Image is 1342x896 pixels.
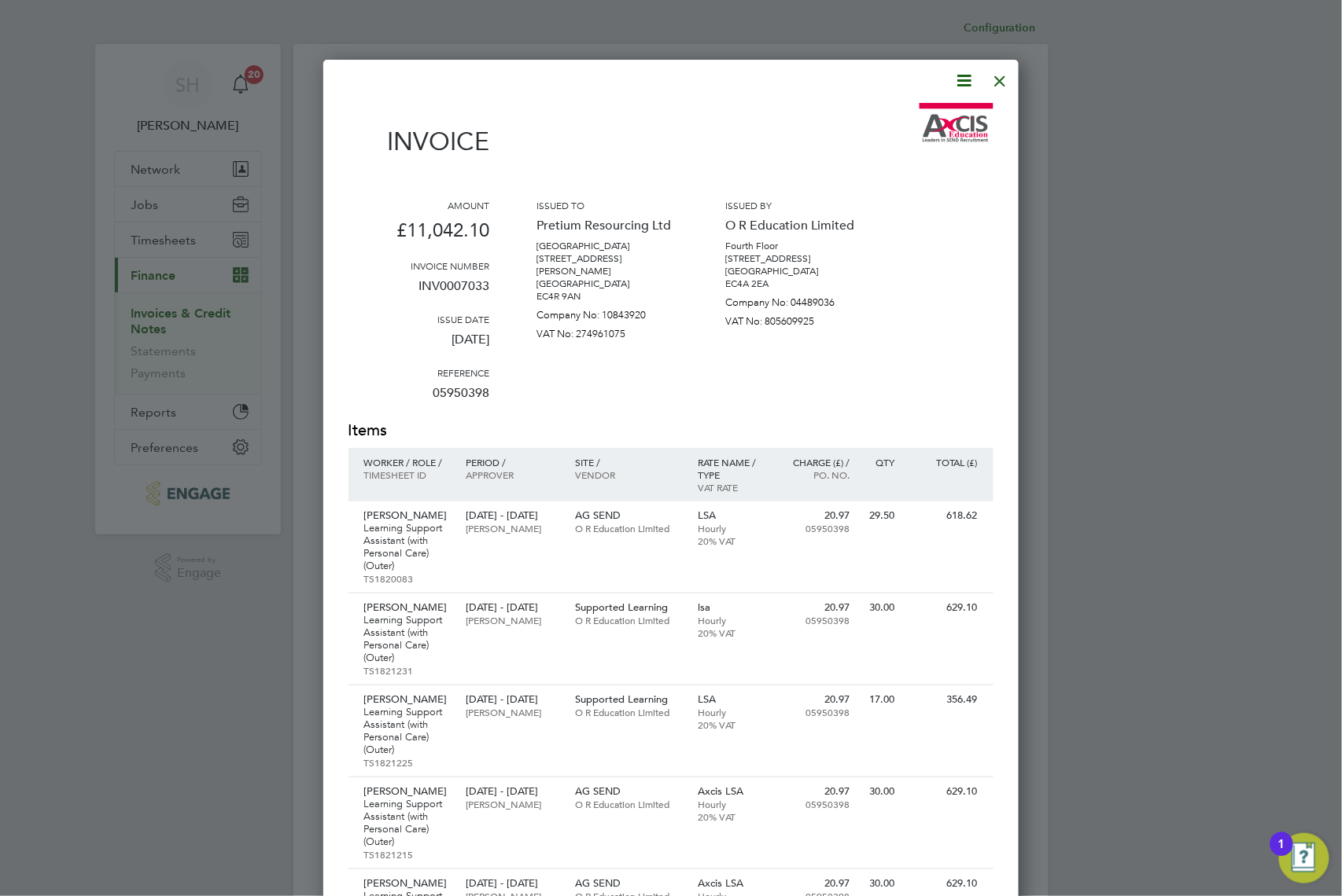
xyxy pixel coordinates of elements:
p: Vendor [575,468,682,481]
p: Fourth Floor [726,240,868,252]
p: £11,042.10 [348,211,490,259]
p: O R Education Limited [575,614,682,626]
p: [GEOGRAPHIC_DATA] [537,277,679,290]
p: Learning Support Assistant (with Personal Care) (Outer) [364,614,450,664]
p: [PERSON_NAME] [364,785,450,798]
p: [DATE] - [DATE] [466,509,559,522]
p: [PERSON_NAME] [364,509,450,522]
p: Site / [575,456,682,468]
p: 20% VAT [698,626,766,639]
p: TS1821215 [364,848,450,861]
p: Hourly [698,706,766,718]
p: Period / [466,456,559,468]
p: 30.00 [865,601,894,614]
p: 629.10 [911,601,978,614]
p: O R Education Limited [575,522,682,534]
p: 20% VAT [698,718,766,731]
p: O R Education Limited [726,211,868,240]
p: 30.00 [865,785,894,798]
p: 17.00 [865,693,894,706]
p: 05950398 [782,706,850,718]
p: TS1821231 [364,664,450,677]
p: [PERSON_NAME] [364,601,450,614]
p: 629.10 [911,785,978,798]
p: EC4A 2EA [726,277,868,290]
p: Learning Support Assistant (with Personal Care) (Outer) [364,706,450,756]
p: 20.97 [782,601,850,614]
p: Learning Support Assistant (with Personal Care) (Outer) [364,522,450,572]
p: 05950398 [782,522,850,534]
p: Total (£) [911,456,978,468]
p: 20% VAT [698,810,766,823]
p: 356.49 [911,693,978,706]
h3: Amount [348,199,490,211]
p: Axcis LSA [698,877,766,890]
p: [DATE] [348,325,490,366]
p: lsa [698,601,766,614]
p: [PERSON_NAME] [364,693,450,706]
p: [DATE] - [DATE] [466,693,559,706]
h3: Issued to [537,199,679,211]
h3: Issued by [726,199,868,211]
p: [DATE] - [DATE] [466,785,559,798]
p: Hourly [698,614,766,626]
p: 20.97 [782,693,850,706]
p: O R Education Limited [575,798,682,810]
p: [PERSON_NAME] [466,614,559,626]
p: Charge (£) / [782,456,850,468]
p: Hourly [698,522,766,534]
p: QTY [865,456,894,468]
p: 629.10 [911,877,978,890]
p: [STREET_ADDRESS][PERSON_NAME] [537,252,679,277]
p: Learning Support Assistant (with Personal Care) (Outer) [364,798,450,848]
p: VAT rate [698,481,766,494]
p: 29.50 [865,509,894,522]
p: Po. No. [782,468,850,481]
p: 20% VAT [698,534,766,547]
p: 05950398 [782,614,850,626]
p: 20.97 [782,509,850,522]
p: [PERSON_NAME] [466,706,559,718]
p: Worker / Role / [364,456,450,468]
p: [PERSON_NAME] [466,522,559,534]
h3: Issue date [348,313,490,325]
p: Timesheet ID [364,468,450,481]
p: VAT No: 805609925 [726,309,868,328]
p: LSA [698,693,766,706]
button: Open Resource Center, 1 new notification [1279,833,1329,883]
p: AG SEND [575,877,682,890]
p: Pretium Resourcing Ltd [537,211,679,240]
p: O R Education Limited [575,706,682,718]
p: Supported Learning [575,601,682,614]
p: Hourly [698,798,766,810]
p: 618.62 [911,509,978,522]
p: 20.97 [782,785,850,798]
p: 20.97 [782,877,850,890]
h1: Invoice [348,127,490,156]
p: Rate name / type [698,456,766,481]
p: [GEOGRAPHIC_DATA] [537,240,679,252]
p: VAT No: 274961075 [537,321,679,340]
img: axcis-logo-remittance.png [920,103,993,150]
h2: Items [348,420,994,442]
p: [DATE] - [DATE] [466,877,559,890]
p: Supported Learning [575,693,682,706]
p: AG SEND [575,785,682,798]
p: EC4R 9AN [537,290,679,303]
p: Axcis LSA [698,785,766,798]
p: [DATE] - [DATE] [466,601,559,614]
p: [STREET_ADDRESS] [726,252,868,265]
p: 05950398 [348,379,490,420]
p: INV0007033 [348,272,490,313]
p: Company No: 04489036 [726,290,868,309]
h3: Invoice number [348,259,490,272]
h3: Reference [348,366,490,379]
p: [GEOGRAPHIC_DATA] [726,265,868,277]
p: 30.00 [865,877,894,890]
div: 1 [1278,844,1285,865]
p: 05950398 [782,798,850,810]
p: TS1820083 [364,572,450,585]
p: AG SEND [575,509,682,522]
p: Approver [466,468,559,481]
p: [PERSON_NAME] [364,877,450,890]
